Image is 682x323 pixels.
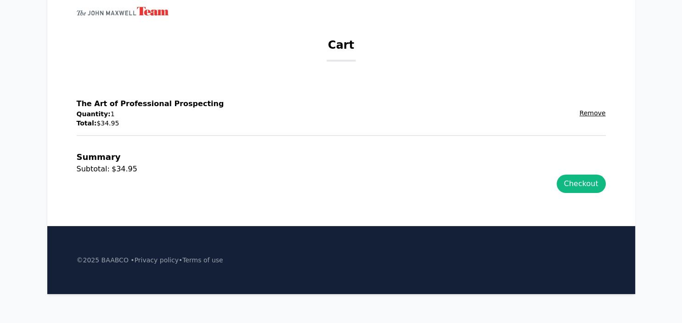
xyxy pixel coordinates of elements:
[557,175,606,193] a: Checkout
[77,7,169,16] img: John Maxwell
[77,151,606,164] div: Summary
[135,256,179,264] a: Privacy policy
[77,255,223,265] p: ©2025 BAABCO • •
[182,256,223,264] a: Terms of use
[112,164,137,175] div: $34.95
[77,110,111,118] span: Quantity:
[77,119,578,128] p: $34.95
[77,119,97,127] span: Total:
[77,98,578,109] p: The Art of Professional Prospecting
[328,38,354,60] h1: Cart
[580,108,606,118] button: Remove
[77,164,112,175] div: Subtotal:
[77,109,578,119] p: 1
